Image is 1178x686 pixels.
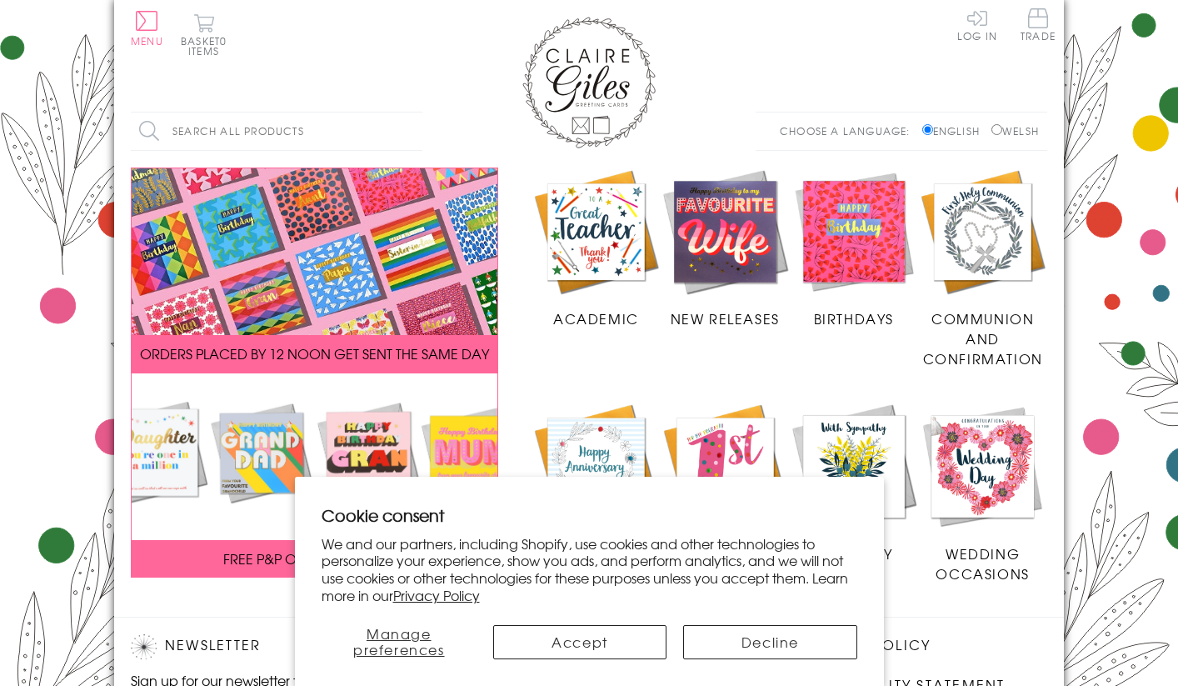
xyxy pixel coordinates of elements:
[188,33,227,58] span: 0 items
[957,8,997,41] a: Log In
[553,308,639,328] span: Academic
[131,33,163,48] span: Menu
[223,548,407,568] span: FREE P&P ON ALL UK ORDERS
[661,402,790,563] a: Age Cards
[661,168,790,329] a: New Releases
[493,625,666,659] button: Accept
[322,625,477,659] button: Manage preferences
[918,402,1047,583] a: Wedding Occasions
[790,168,919,329] a: Birthdays
[780,123,919,138] p: Choose a language:
[393,585,480,605] a: Privacy Policy
[683,625,856,659] button: Decline
[991,124,1002,135] input: Welsh
[353,623,445,659] span: Manage preferences
[790,402,919,563] a: Sympathy
[532,402,661,563] a: Anniversary
[814,308,894,328] span: Birthdays
[140,343,489,363] span: ORDERS PLACED BY 12 NOON GET SENT THE SAME DAY
[923,308,1043,368] span: Communion and Confirmation
[131,11,163,46] button: Menu
[922,124,933,135] input: English
[322,535,857,604] p: We and our partners, including Shopify, use cookies and other technologies to personalize your ex...
[131,113,422,150] input: Search all products
[131,634,414,659] h2: Newsletter
[181,13,227,56] button: Basket0 items
[322,503,857,527] h2: Cookie consent
[936,543,1029,583] span: Wedding Occasions
[532,168,661,329] a: Academic
[671,308,780,328] span: New Releases
[918,168,1047,369] a: Communion and Confirmation
[522,17,656,148] img: Claire Giles Greetings Cards
[1021,8,1056,44] a: Trade
[1021,8,1056,41] span: Trade
[406,113,422,150] input: Search
[991,123,1039,138] label: Welsh
[922,123,988,138] label: English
